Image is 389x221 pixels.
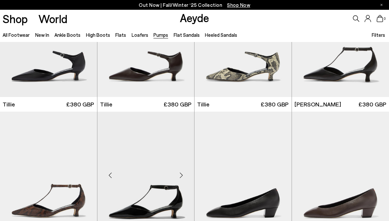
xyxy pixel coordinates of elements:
[86,32,110,38] a: High Boots
[3,100,15,108] span: Tillie
[180,11,209,24] a: Aeyde
[383,17,386,21] span: 0
[66,100,94,108] span: £380 GBP
[164,100,192,108] span: £380 GBP
[377,15,383,22] a: 0
[35,32,49,38] a: New In
[372,32,385,38] span: Filters
[358,100,386,108] span: £380 GBP
[38,13,67,24] a: World
[3,13,28,24] a: Shop
[194,97,292,112] a: Tillie £380 GBP
[97,97,194,112] a: Tillie £380 GBP
[261,100,289,108] span: £380 GBP
[101,165,120,185] div: Previous slide
[171,165,191,185] div: Next slide
[197,100,209,108] span: Tillie
[139,1,250,9] p: Out Now | Fall/Winter ‘25 Collection
[295,100,341,108] span: [PERSON_NAME]
[100,100,112,108] span: Tillie
[227,2,250,8] span: Navigate to /collections/new-in
[132,32,148,38] a: Loafers
[115,32,126,38] a: Flats
[174,32,200,38] a: Flat Sandals
[153,32,168,38] a: Pumps
[54,32,80,38] a: Ankle Boots
[3,32,30,38] a: All Footwear
[205,32,237,38] a: Heeled Sandals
